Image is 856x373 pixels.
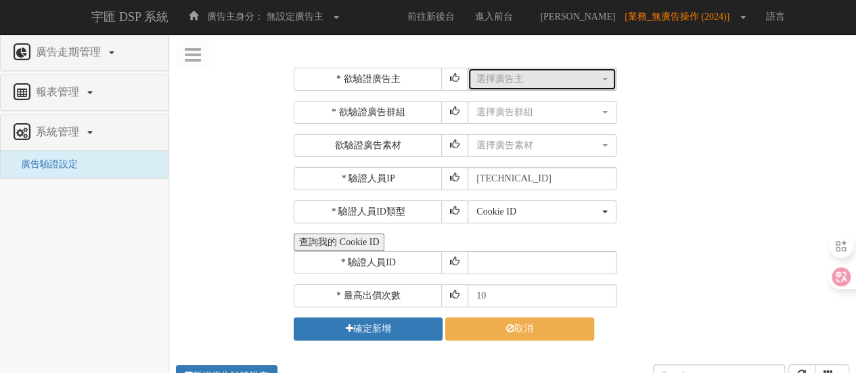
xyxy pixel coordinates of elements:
button: Cookie ID [468,200,616,223]
span: 廣告主身分： [207,12,264,22]
span: [業務_無廣告操作 (2024)] [625,12,736,22]
div: 選擇廣告素材 [476,139,600,152]
a: 廣告驗證設定 [11,159,78,169]
span: 報表管理 [32,86,86,97]
a: 廣告走期管理 [11,42,158,64]
a: 系統管理 [11,122,158,144]
div: 選擇廣告群組 [476,106,600,119]
button: 選擇廣告素材 [468,134,616,157]
span: 系統管理 [32,126,86,137]
button: 選擇廣告主 [468,68,616,91]
span: 廣告走期管理 [32,46,108,58]
a: 報表管理 [11,82,158,104]
span: [PERSON_NAME] [533,12,622,22]
div: Cookie ID [476,205,600,219]
span: 無設定廣告主 [267,12,323,22]
div: 選擇廣告主 [476,72,600,86]
button: 確定新增 [294,317,443,341]
button: 選擇廣告群組 [468,101,616,124]
a: 取消 [445,317,594,341]
button: 查詢我的 Cookie ID [294,234,384,251]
